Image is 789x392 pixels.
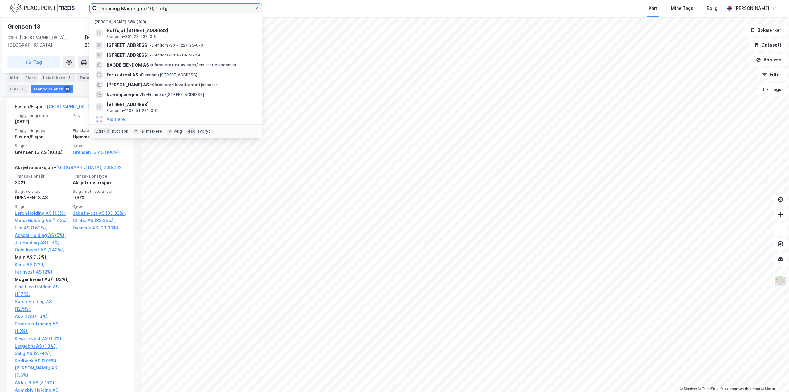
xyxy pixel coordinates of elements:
[15,313,69,320] a: Akb II AS (1.3%),
[107,61,149,69] span: RAGDE EIENDOM AS
[15,350,69,357] a: Salig AS (2.74%),
[56,165,122,170] a: [GEOGRAPHIC_DATA], 208/262
[107,116,125,123] button: Vis flere
[15,261,69,268] a: Kerla AS (2%),
[31,85,73,93] div: Transaksjoner
[107,34,157,39] span: Eiendom • 301-28-237-0-0
[15,342,69,350] a: Langebru AS (1.3%),
[150,82,217,87] span: Gårdeiere • Hovedkontortjenester
[7,85,28,93] div: ESG
[150,53,152,57] span: •
[680,387,697,391] a: Mapbox
[15,103,112,113] div: Fusjon/Fisjon -
[73,217,127,224] a: Chriba AS (33.33%),
[15,283,69,298] a: Fine Line Holding AS (1.17%),
[73,174,127,179] span: Transaksjonstype
[734,5,769,12] div: [PERSON_NAME]
[15,268,69,276] a: Ferinvest AS (2%),
[15,209,69,217] a: Løren Holding AS (1.3%),
[15,232,69,239] a: Acadia Holding AS (5%),
[73,143,127,148] span: Kjøper
[757,68,787,81] button: Filter
[107,52,149,59] span: [STREET_ADDRESS]
[139,72,197,77] span: Eiendom • [STREET_ADDRESS]
[73,133,127,141] div: Hjemmelshaver
[97,4,254,13] input: Søk på adresse, matrikkel, gårdeiere, leietakere eller personer
[107,71,138,79] span: Forus Areal AS
[7,22,42,31] div: Grensen 13
[15,189,69,194] span: Solgt selskap
[15,149,69,156] div: Grensen 13 AS (100%)
[15,113,69,118] span: Tinglysningsdato
[41,73,75,82] div: Leietakere
[15,194,69,201] div: GRENSEN 13 AS
[112,129,129,134] div: nytt søk
[15,335,69,342] a: Kewa Invest AS (1.3%),
[7,56,60,68] button: Tag
[107,91,145,98] span: Næringsvegen 25
[73,118,127,126] div: —
[649,5,657,12] div: Kart
[146,129,162,134] div: markere
[15,174,69,179] span: Transaksjonsår
[758,83,787,96] button: Tags
[15,276,69,283] div: Moger Invest AS (1.63%),
[7,34,85,49] div: 0159, [GEOGRAPHIC_DATA], [GEOGRAPHIC_DATA]
[47,104,112,109] a: [GEOGRAPHIC_DATA], 208/262
[749,39,787,51] button: Datasett
[150,82,152,87] span: •
[10,3,75,14] img: logo.f888ab2527a4732fd821a326f86c7f29.svg
[85,34,134,49] div: [GEOGRAPHIC_DATA], 208/262
[146,92,204,97] span: Eiendom • [STREET_ADDRESS]
[15,164,122,174] div: Aksjetransaksjon -
[15,364,69,379] a: [PERSON_NAME] AS (2.6%),
[107,42,149,49] span: [STREET_ADDRESS]
[107,81,149,89] span: [PERSON_NAME] AS
[15,239,69,246] a: Jjb Holding AS (1.3%),
[15,217,69,224] a: Miraa Holding AS (1.42%),
[139,72,141,77] span: •
[107,27,255,34] span: Hoffsjef [STREET_ADDRESS]
[15,118,69,126] div: [DATE]
[15,224,69,232] a: Ljm AS (1.63%),
[187,128,196,134] div: esc
[73,113,127,118] span: Pris
[146,92,148,97] span: •
[19,86,26,92] div: 4
[73,179,127,186] div: Aksjetransaksjon
[150,43,152,47] span: •
[15,320,69,335] a: Progress Trading AS (1.3%),
[107,101,255,108] span: [STREET_ADDRESS]
[77,73,108,82] div: Datasett
[66,75,72,81] div: 8
[707,5,717,12] div: Bolig
[15,143,69,148] span: Selger
[64,86,71,92] div: 14
[15,133,69,141] div: Fusjon/Fisjon
[89,14,262,26] div: [PERSON_NAME] søk (100)
[73,189,127,194] span: Solgt matrikkelandel
[7,73,20,82] div: Info
[73,224,127,232] a: Dynamis AS (33.33%)
[94,128,111,134] div: Ctrl + k
[15,246,69,254] a: Oald Invest AS (1.43%),
[745,24,787,36] button: Bokmerker
[15,298,69,313] a: Sørco Holding AS (12.5%),
[174,129,182,134] div: velg
[150,63,237,68] span: Gårdeiere • Utl. av egen/leid fast eiendom el.
[758,362,789,392] iframe: Chat Widget
[15,204,69,209] span: Selger
[15,128,69,133] span: Tinglysningstype
[73,194,127,201] div: 100%
[73,209,127,217] a: Jaba Invest AS (33.33%),
[15,254,69,261] div: Main AS (1.3%),
[150,53,202,58] span: Eiendom • 3316-18-24-0-0
[198,129,210,134] div: avbryt
[671,5,693,12] div: Mine Tags
[730,387,760,391] a: Improve this map
[150,63,152,67] span: •
[23,73,38,82] div: Eiere
[150,43,203,48] span: Eiendom • 301-122-195-0-0
[751,54,787,66] button: Analyse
